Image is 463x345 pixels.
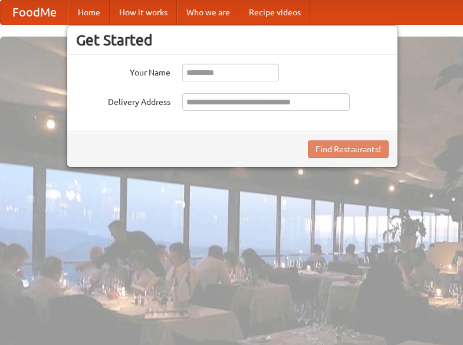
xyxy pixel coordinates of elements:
[76,64,170,78] label: Your Name
[76,31,389,49] h3: Get Started
[110,1,177,24] a: How it works
[177,1,239,24] a: Who we are
[239,1,310,24] a: Recipe videos
[68,1,110,24] a: Home
[1,1,68,24] a: FoodMe
[76,93,170,108] label: Delivery Address
[308,140,389,158] button: Find Restaurants!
